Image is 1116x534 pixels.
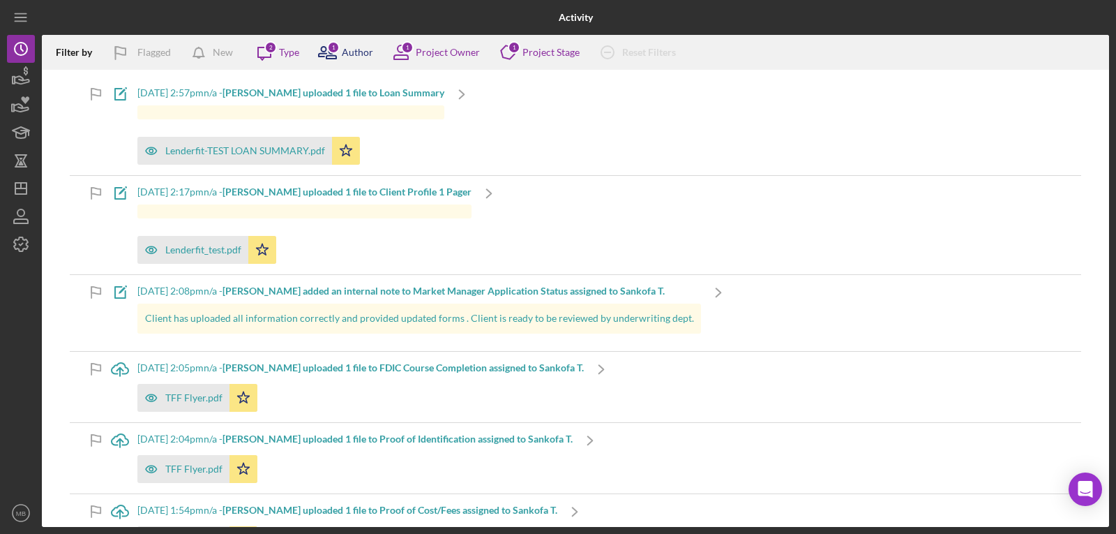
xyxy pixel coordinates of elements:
[223,285,665,297] b: [PERSON_NAME] added an internal note to Market Manager Application Status assigned to Sankofa T.
[622,38,676,66] div: Reset Filters
[279,47,299,58] div: Type
[401,41,414,54] div: 1
[103,176,506,274] a: [DATE] 2:17pmn/a -[PERSON_NAME] uploaded 1 file to Client Profile 1 PagerLenderfit_test.pdf
[137,186,472,198] div: [DATE] 2:17pm n/a -
[165,392,223,403] div: TFF Flyer.pdf
[16,510,26,517] text: MB
[264,41,277,54] div: 2
[137,236,276,264] button: Lenderfit_test.pdf
[137,38,171,66] div: Flagged
[223,504,557,516] b: [PERSON_NAME] uploaded 1 file to Proof of Cost/Fees assigned to Sankofa T.
[165,145,325,156] div: Lenderfit-TEST LOAN SUMMARY.pdf
[327,41,340,54] div: 1
[559,12,593,23] b: Activity
[223,362,584,373] b: [PERSON_NAME] uploaded 1 file to FDIC Course Completion assigned to Sankofa T.
[522,47,580,58] div: Project Stage
[223,87,444,98] b: [PERSON_NAME] uploaded 1 file to Loan Summary
[165,244,241,255] div: Lenderfit_test.pdf
[103,77,479,175] a: [DATE] 2:57pmn/a -[PERSON_NAME] uploaded 1 file to Loan SummaryLenderfit-TEST LOAN SUMMARY.pdf
[137,285,701,297] div: [DATE] 2:08pm n/a -
[103,423,608,494] a: [DATE] 2:04pmn/a -[PERSON_NAME] uploaded 1 file to Proof of Identification assigned to Sankofa T....
[416,47,480,58] div: Project Owner
[223,186,472,198] b: [PERSON_NAME] uploaded 1 file to Client Profile 1 Pager
[7,499,35,527] button: MB
[590,38,690,66] button: Reset Filters
[145,311,694,326] p: Client has uploaded all information correctly and provided updated forms . Client is ready to be ...
[56,47,103,58] div: Filter by
[103,275,736,350] a: [DATE] 2:08pmn/a -[PERSON_NAME] added an internal note to Market Manager Application Status assig...
[213,38,233,66] div: New
[103,352,619,422] a: [DATE] 2:05pmn/a -[PERSON_NAME] uploaded 1 file to FDIC Course Completion assigned to Sankofa T.T...
[137,137,360,165] button: Lenderfit-TEST LOAN SUMMARY.pdf
[223,433,573,445] b: [PERSON_NAME] uploaded 1 file to Proof of Identification assigned to Sankofa T.
[103,38,185,66] button: Flagged
[137,87,444,98] div: [DATE] 2:57pm n/a -
[1069,473,1102,506] div: Open Intercom Messenger
[185,38,247,66] button: New
[165,463,223,475] div: TFF Flyer.pdf
[508,41,520,54] div: 1
[137,433,573,445] div: [DATE] 2:04pm n/a -
[137,384,257,412] button: TFF Flyer.pdf
[137,455,257,483] button: TFF Flyer.pdf
[137,505,557,516] div: [DATE] 1:54pm n/a -
[137,362,584,373] div: [DATE] 2:05pm n/a -
[342,47,373,58] div: Author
